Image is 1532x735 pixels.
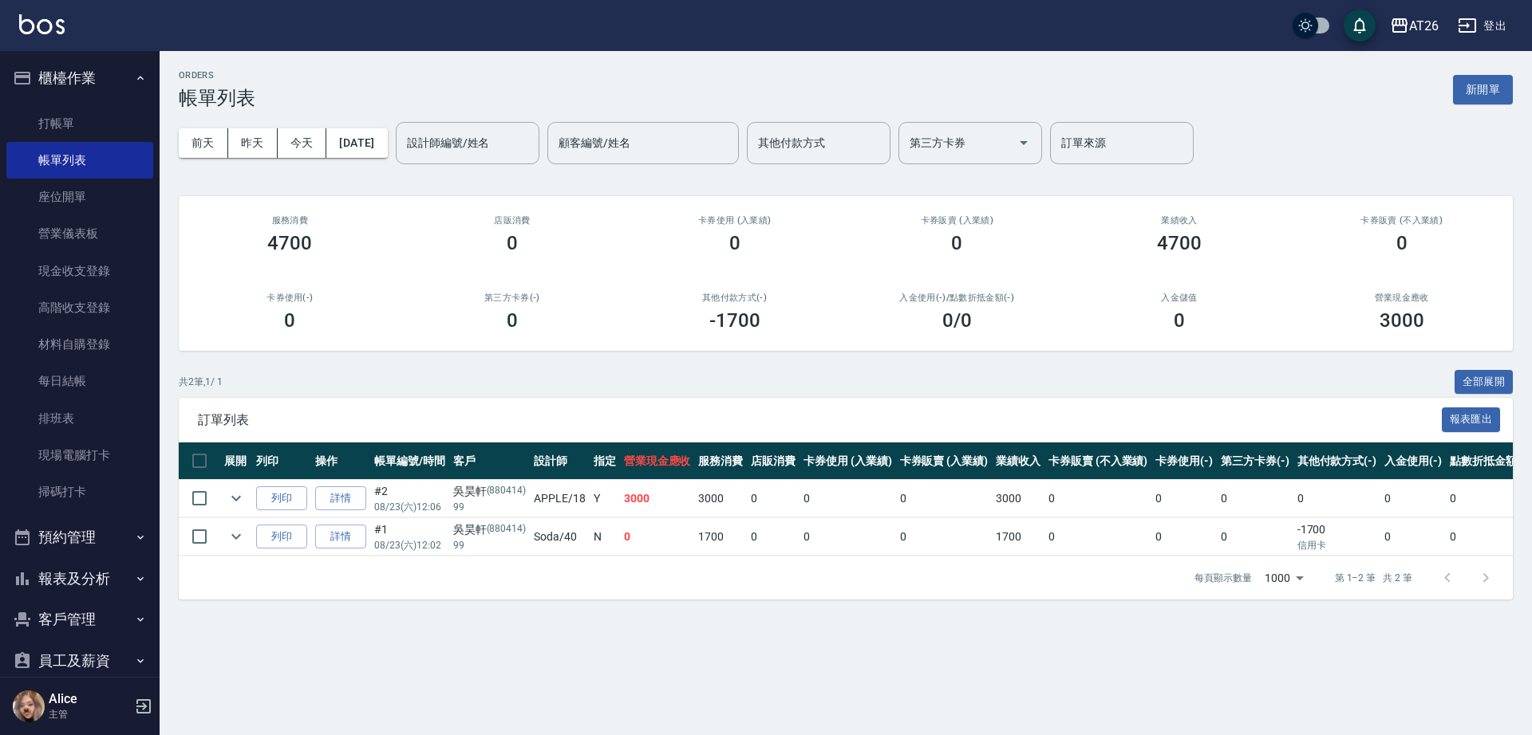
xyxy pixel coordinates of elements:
td: Soda /40 [530,518,590,556]
td: 0 [1044,518,1151,556]
th: 服務消費 [694,442,747,480]
button: 列印 [256,486,307,511]
td: 3000 [992,480,1044,517]
h3: -1700 [709,309,760,332]
td: N [590,518,620,556]
p: 99 [453,538,527,552]
th: 第三方卡券(-) [1217,442,1293,480]
p: 第 1–2 筆 共 2 筆 [1335,571,1412,585]
a: 報表匯出 [1442,411,1501,426]
th: 設計師 [530,442,590,480]
a: 新開單 [1453,81,1513,96]
td: 0 [1151,518,1217,556]
h3: 0 [507,232,518,254]
h2: 卡券販賣 (不入業績) [1309,215,1494,226]
a: 打帳單 [6,105,153,142]
button: 預約管理 [6,517,153,558]
a: 現場電腦打卡 [6,437,153,474]
td: 0 [1044,480,1151,517]
td: 0 [800,480,896,517]
a: 每日結帳 [6,363,153,399]
button: 今天 [278,128,327,158]
button: 前天 [179,128,228,158]
a: 材料自購登錄 [6,326,153,363]
td: Y [590,480,620,517]
button: save [1344,10,1376,41]
td: 0 [747,480,800,517]
h2: 入金儲值 [1088,293,1272,303]
h5: Alice [49,691,130,707]
h2: 入金使用(-) /點數折抵金額(-) [865,293,1049,303]
button: 報表匯出 [1442,407,1501,432]
h2: 其他付款方式(-) [642,293,827,303]
div: 吳昊軒 [453,521,527,538]
button: 昨天 [228,128,278,158]
th: 營業現金應收 [620,442,695,480]
button: AT26 [1384,10,1445,42]
a: 掃碼打卡 [6,474,153,510]
td: 1700 [992,518,1044,556]
td: 3000 [620,480,695,517]
p: 99 [453,500,527,514]
h2: 卡券使用 (入業績) [642,215,827,226]
h3: 0 [284,309,295,332]
td: 0 [1151,480,1217,517]
a: 高階收支登錄 [6,289,153,326]
button: 客戶管理 [6,599,153,640]
td: -1700 [1293,518,1381,556]
th: 帳單編號/時間 [370,442,449,480]
h3: 0 [507,309,518,332]
button: Open [1011,130,1036,155]
th: 展開 [220,442,252,480]
p: 08/23 (六) 12:06 [374,500,445,514]
td: 0 [896,480,993,517]
th: 卡券使用(-) [1151,442,1217,480]
td: 0 [1380,518,1446,556]
a: 帳單列表 [6,142,153,179]
button: 列印 [256,525,307,549]
h3: 0 [951,232,962,254]
th: 業績收入 [992,442,1044,480]
th: 入金使用(-) [1380,442,1446,480]
button: 新開單 [1453,75,1513,104]
div: 吳昊軒 [453,483,527,500]
img: Logo [19,14,65,34]
button: 報表及分析 [6,558,153,599]
p: 共 2 筆, 1 / 1 [179,375,223,389]
p: 主管 [49,707,130,721]
button: [DATE] [326,128,387,158]
button: 全部展開 [1455,370,1514,395]
h2: 店販消費 [421,215,605,226]
button: expand row [224,525,248,548]
div: AT26 [1409,16,1439,36]
th: 客戶 [449,442,531,480]
h2: 第三方卡券(-) [421,293,605,303]
p: 信用卡 [1297,538,1377,552]
h3: 3000 [1380,309,1424,332]
h3: 0 [729,232,740,254]
p: 08/23 (六) 12:02 [374,538,445,552]
td: 0 [1217,480,1293,517]
h3: 0 /0 [942,309,972,332]
td: 0 [747,518,800,556]
a: 座位開單 [6,179,153,215]
th: 操作 [311,442,370,480]
p: (880414) [487,521,527,538]
h3: 0 [1396,232,1408,254]
h3: 0 [1174,309,1185,332]
a: 營業儀表板 [6,215,153,252]
td: 3000 [694,480,747,517]
h3: 4700 [267,232,312,254]
td: APPLE /18 [530,480,590,517]
th: 卡券販賣 (不入業績) [1044,442,1151,480]
th: 卡券使用 (入業績) [800,442,896,480]
a: 詳情 [315,486,366,511]
td: 0 [620,518,695,556]
a: 現金收支登錄 [6,253,153,289]
td: #2 [370,480,449,517]
td: 0 [800,518,896,556]
button: 櫃檯作業 [6,57,153,99]
td: 1700 [694,518,747,556]
button: 員工及薪資 [6,640,153,682]
h2: 卡券販賣 (入業績) [865,215,1049,226]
